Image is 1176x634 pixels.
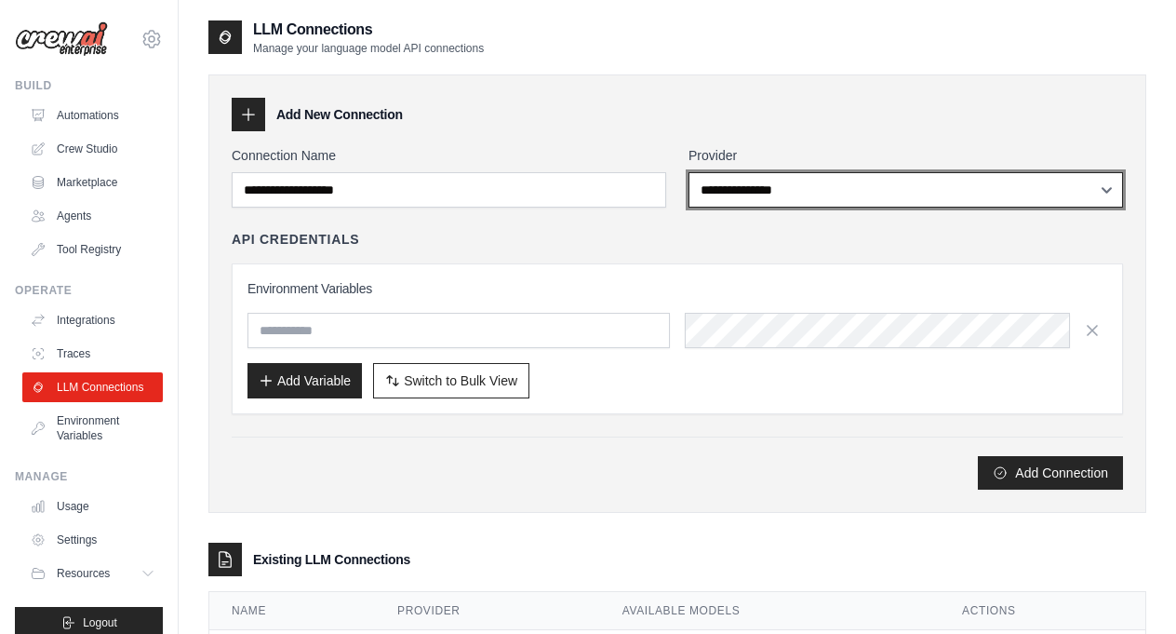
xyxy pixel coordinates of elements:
button: Add Variable [247,363,362,398]
th: Name [209,592,375,630]
span: Logout [83,615,117,630]
span: Switch to Bulk View [404,371,517,390]
button: Switch to Bulk View [373,363,529,398]
a: Automations [22,101,163,130]
button: Resources [22,559,163,588]
div: Operate [15,283,163,298]
a: Integrations [22,305,163,335]
h3: Add New Connection [276,105,403,124]
label: Connection Name [232,146,666,165]
button: Add Connection [978,456,1123,490]
h3: Existing LLM Connections [253,550,410,569]
a: Settings [22,525,163,555]
div: Manage [15,469,163,484]
h3: Environment Variables [247,279,1107,298]
div: Build [15,78,163,93]
th: Available Models [600,592,940,630]
th: Actions [940,592,1145,630]
p: Manage your language model API connections [253,41,484,56]
label: Provider [688,146,1123,165]
th: Provider [375,592,600,630]
span: Resources [57,566,110,581]
a: LLM Connections [22,372,163,402]
a: Marketplace [22,168,163,197]
h2: LLM Connections [253,19,484,41]
a: Agents [22,201,163,231]
img: Logo [15,21,108,57]
a: Usage [22,492,163,521]
a: Environment Variables [22,406,163,451]
a: Crew Studio [22,134,163,164]
a: Traces [22,339,163,369]
a: Tool Registry [22,235,163,264]
h4: API Credentials [232,230,359,249]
